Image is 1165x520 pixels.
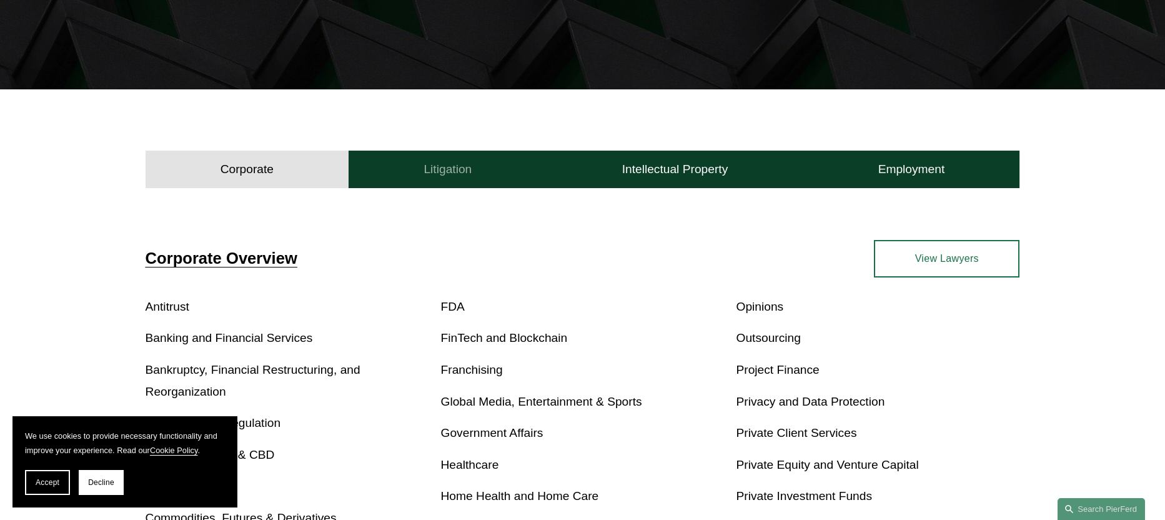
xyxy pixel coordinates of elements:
a: Antitrust [146,300,189,313]
a: Project Finance [736,363,819,376]
a: View Lawyers [874,240,1019,277]
a: Private Client Services [736,426,856,439]
a: FDA [441,300,465,313]
a: Government Affairs [441,426,543,439]
h4: Intellectual Property [622,162,728,177]
span: Decline [88,478,114,487]
a: Global Media, Entertainment & Sports [441,395,642,408]
a: Cookie Policy [150,446,198,455]
a: Privacy and Data Protection [736,395,885,408]
a: Opinions [736,300,783,313]
section: Cookie banner [12,416,237,507]
h4: Litigation [424,162,472,177]
a: Corporate Overview [146,249,297,267]
button: Accept [25,470,70,495]
a: Healthcare [441,458,499,471]
button: Decline [79,470,124,495]
a: Private Equity and Venture Capital [736,458,918,471]
a: FinTech and Blockchain [441,331,568,344]
a: Private Investment Funds [736,489,872,502]
span: Accept [36,478,59,487]
a: Bankruptcy, Financial Restructuring, and Reorganization [146,363,360,398]
h4: Corporate [221,162,274,177]
p: We use cookies to provide necessary functionality and improve your experience. Read our . [25,429,225,457]
h4: Employment [878,162,945,177]
a: Search this site [1058,498,1145,520]
a: Outsourcing [736,331,800,344]
a: Banking and Financial Services [146,331,313,344]
a: Franchising [441,363,503,376]
a: Home Health and Home Care [441,489,599,502]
